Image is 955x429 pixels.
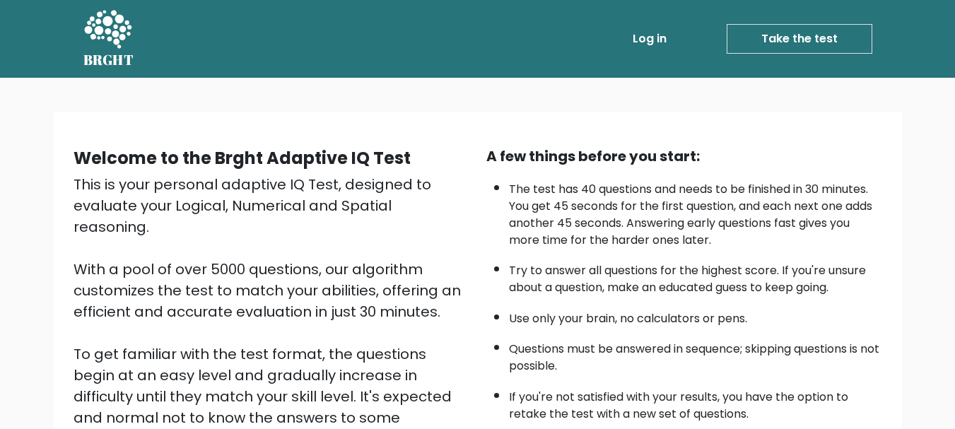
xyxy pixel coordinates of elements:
li: Use only your brain, no calculators or pens. [509,303,882,327]
a: BRGHT [83,6,134,72]
b: Welcome to the Brght Adaptive IQ Test [74,146,411,170]
li: If you're not satisfied with your results, you have the option to retake the test with a new set ... [509,382,882,423]
li: Questions must be answered in sequence; skipping questions is not possible. [509,334,882,375]
a: Log in [627,25,672,53]
a: Take the test [727,24,872,54]
li: The test has 40 questions and needs to be finished in 30 minutes. You get 45 seconds for the firs... [509,174,882,249]
div: A few things before you start: [486,146,882,167]
li: Try to answer all questions for the highest score. If you're unsure about a question, make an edu... [509,255,882,296]
h5: BRGHT [83,52,134,69]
